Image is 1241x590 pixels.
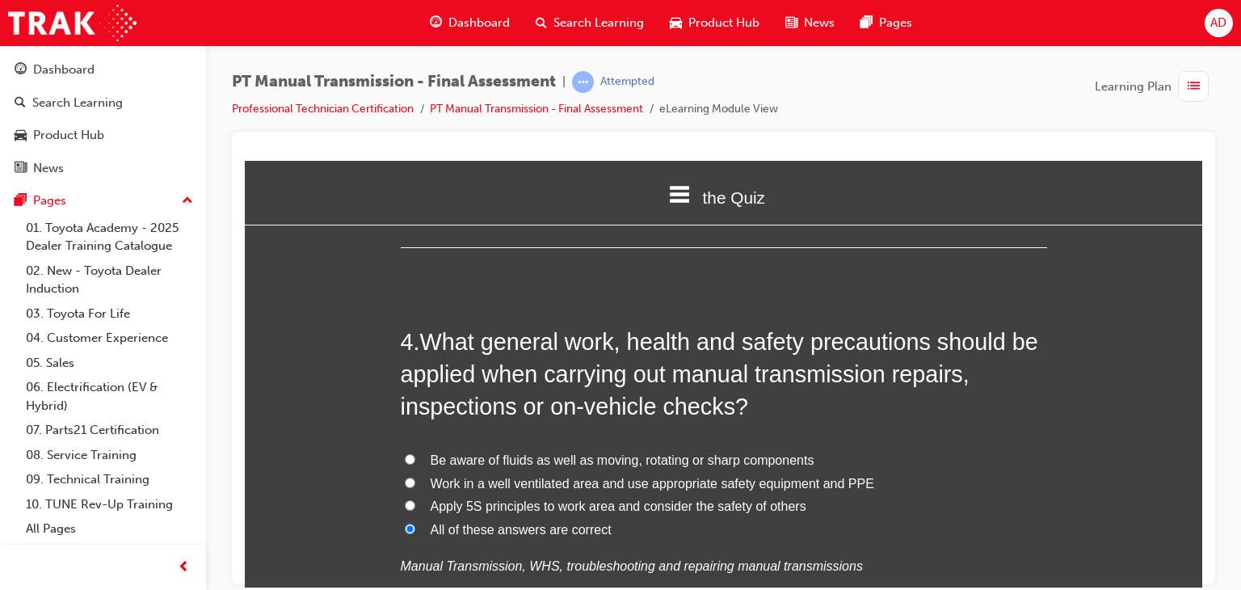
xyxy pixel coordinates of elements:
[659,100,778,119] li: eLearning Module View
[160,339,170,350] input: Apply 5S principles to work area and consider the safety of others
[1095,71,1215,102] button: Learning Plan
[430,13,442,33] span: guage-icon
[33,192,66,210] div: Pages
[860,13,873,33] span: pages-icon
[536,13,547,33] span: search-icon
[772,6,848,40] a: news-iconNews
[156,165,802,263] h2: 4 .
[6,186,200,216] button: Pages
[32,94,123,112] div: Search Learning
[1188,77,1200,97] span: list-icon
[848,6,925,40] a: pages-iconPages
[160,293,170,304] input: Be aware of fluids as well as moving, rotating or sharp components
[670,13,682,33] span: car-icon
[186,362,367,376] span: All of these answers are correct
[553,14,644,32] span: Search Learning
[6,55,200,85] a: Dashboard
[186,339,562,352] span: Apply 5S principles to work area and consider the safety of others
[156,398,618,412] em: Manual Transmission, WHS, troubleshooting and repairing manual transmissions
[688,14,759,32] span: Product Hub
[15,194,27,209] span: pages-icon
[458,27,520,46] span: the Quiz
[186,293,570,306] span: Be aware of fluids as well as moving, rotating or sharp components
[562,73,566,91] span: |
[15,162,27,176] span: news-icon
[6,88,200,118] a: Search Learning
[600,74,654,90] div: Attempted
[33,61,95,79] div: Dashboard
[33,159,64,178] div: News
[19,351,200,376] a: 05. Sales
[160,363,170,373] input: All of these answers are correct
[804,14,835,32] span: News
[879,14,912,32] span: Pages
[1205,9,1233,37] button: AD
[19,259,200,301] a: 02. New - Toyota Dealer Induction
[232,102,414,116] a: Professional Technician Certification
[8,5,137,41] img: Trak
[417,6,523,40] a: guage-iconDashboard
[182,191,193,212] span: up-icon
[178,558,190,578] span: prev-icon
[6,52,200,186] button: DashboardSearch LearningProduct HubNews
[1095,78,1172,96] span: Learning Plan
[19,301,200,327] a: 03. Toyota For Life
[19,326,200,351] a: 04. Customer Experience
[19,418,200,443] a: 07. Parts21 Certification
[6,154,200,183] a: News
[160,317,170,327] input: Work in a well ventilated area and use appropriate safety equipment and PPE
[448,14,510,32] span: Dashboard
[15,96,26,111] span: search-icon
[19,375,200,418] a: 06. Electrification (EV & Hybrid)
[572,71,594,93] span: learningRecordVerb_ATTEMPT-icon
[15,129,27,143] span: car-icon
[430,102,643,116] a: PT Manual Transmission - Final Assessment
[523,6,657,40] a: search-iconSearch Learning
[19,467,200,492] a: 09. Technical Training
[186,316,629,330] span: Work in a well ventilated area and use appropriate safety equipment and PPE
[156,168,793,259] span: What general work, health and safety precautions should be applied when carrying out manual trans...
[785,13,797,33] span: news-icon
[19,443,200,468] a: 08. Service Training
[33,126,104,145] div: Product Hub
[15,63,27,78] span: guage-icon
[232,73,556,91] span: PT Manual Transmission - Final Assessment
[19,516,200,542] a: All Pages
[657,6,772,40] a: car-iconProduct Hub
[19,492,200,517] a: 10. TUNE Rev-Up Training
[19,216,200,259] a: 01. Toyota Academy - 2025 Dealer Training Catalogue
[1210,14,1226,32] span: AD
[6,120,200,150] a: Product Hub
